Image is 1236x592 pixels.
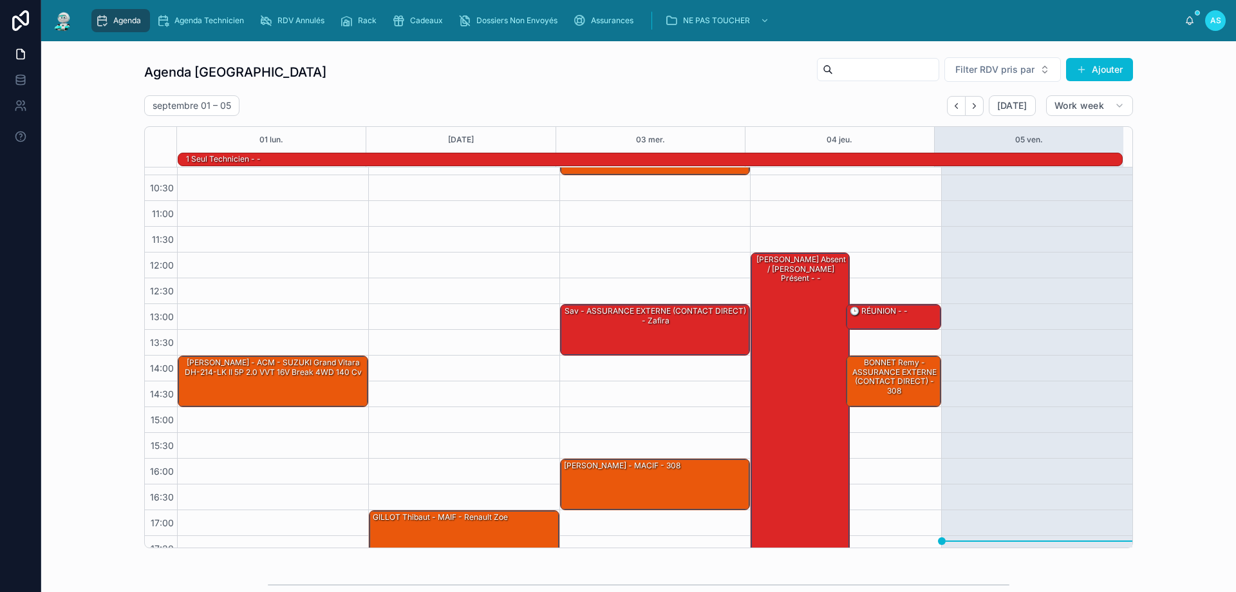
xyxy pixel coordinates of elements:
[153,9,253,32] a: Agenda Technicien
[147,285,177,296] span: 12:30
[454,9,566,32] a: Dossiers Non Envoyés
[85,6,1184,35] div: scrollable content
[174,15,244,26] span: Agenda Technicien
[149,208,177,219] span: 11:00
[1015,127,1043,153] button: 05 ven.
[683,15,750,26] span: NE PAS TOUCHER
[256,9,333,32] a: RDV Annulés
[848,305,909,317] div: 🕒 RÉUNION - -
[370,511,559,561] div: GILLOT Thibaut - MAIF - Renault Zoe
[388,9,452,32] a: Cadeaux
[147,157,177,167] span: 10:00
[147,337,177,348] span: 13:30
[336,9,386,32] a: Rack
[147,182,177,193] span: 10:30
[636,127,665,153] button: 03 mer.
[410,15,443,26] span: Cadeaux
[147,440,177,451] span: 15:30
[149,234,177,245] span: 11:30
[1066,58,1133,81] button: Ajouter
[147,311,177,322] span: 13:00
[371,511,509,523] div: GILLOT Thibaut - MAIF - Renault Zoe
[947,96,966,116] button: Back
[989,95,1036,116] button: [DATE]
[476,15,557,26] span: Dossiers Non Envoyés
[751,253,849,561] div: [PERSON_NAME] absent / [PERSON_NAME] présent - -
[147,260,177,271] span: 12:00
[753,254,848,284] div: [PERSON_NAME] absent / [PERSON_NAME] présent - -
[827,127,852,153] button: 04 jeu.
[277,15,324,26] span: RDV Annulés
[661,9,776,32] a: NE PAS TOUCHER
[561,305,750,355] div: sav - ASSURANCE EXTERNE (CONTACT DIRECT) - zafira
[113,15,141,26] span: Agenda
[147,363,177,374] span: 14:00
[848,357,940,397] div: BONNET Remy - ASSURANCE EXTERNE (CONTACT DIRECT) - 308
[591,15,633,26] span: Assurances
[178,356,368,406] div: [PERSON_NAME] - ACM - SUZUKI Grand Vitara DH-214-LK II 5P 2.0 VVT 16V Break 4WD 140 cv
[847,356,941,406] div: BONNET Remy - ASSURANCE EXTERNE (CONTACT DIRECT) - 308
[147,466,177,477] span: 16:00
[147,492,177,502] span: 16:30
[185,153,262,165] div: 1 seul technicien - -
[1210,15,1221,26] span: AS
[147,517,177,528] span: 17:00
[144,63,326,81] h1: Agenda [GEOGRAPHIC_DATA]
[91,9,150,32] a: Agenda
[997,100,1027,111] span: [DATE]
[147,543,177,554] span: 17:30
[448,127,474,153] button: [DATE]
[358,15,377,26] span: Rack
[180,357,367,378] div: [PERSON_NAME] - ACM - SUZUKI Grand Vitara DH-214-LK II 5P 2.0 VVT 16V Break 4WD 140 cv
[966,96,984,116] button: Next
[569,9,642,32] a: Assurances
[955,63,1035,76] span: Filter RDV pris par
[847,305,941,329] div: 🕒 RÉUNION - -
[51,10,75,31] img: App logo
[1054,100,1104,111] span: Work week
[259,127,283,153] button: 01 lun.
[563,460,682,472] div: [PERSON_NAME] - MACIF - 308
[1046,95,1133,116] button: Work week
[147,388,177,399] span: 14:30
[147,414,177,425] span: 15:00
[561,459,750,510] div: [PERSON_NAME] - MACIF - 308
[944,57,1061,82] button: Select Button
[153,99,231,112] h2: septembre 01 – 05
[563,305,749,327] div: sav - ASSURANCE EXTERNE (CONTACT DIRECT) - zafira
